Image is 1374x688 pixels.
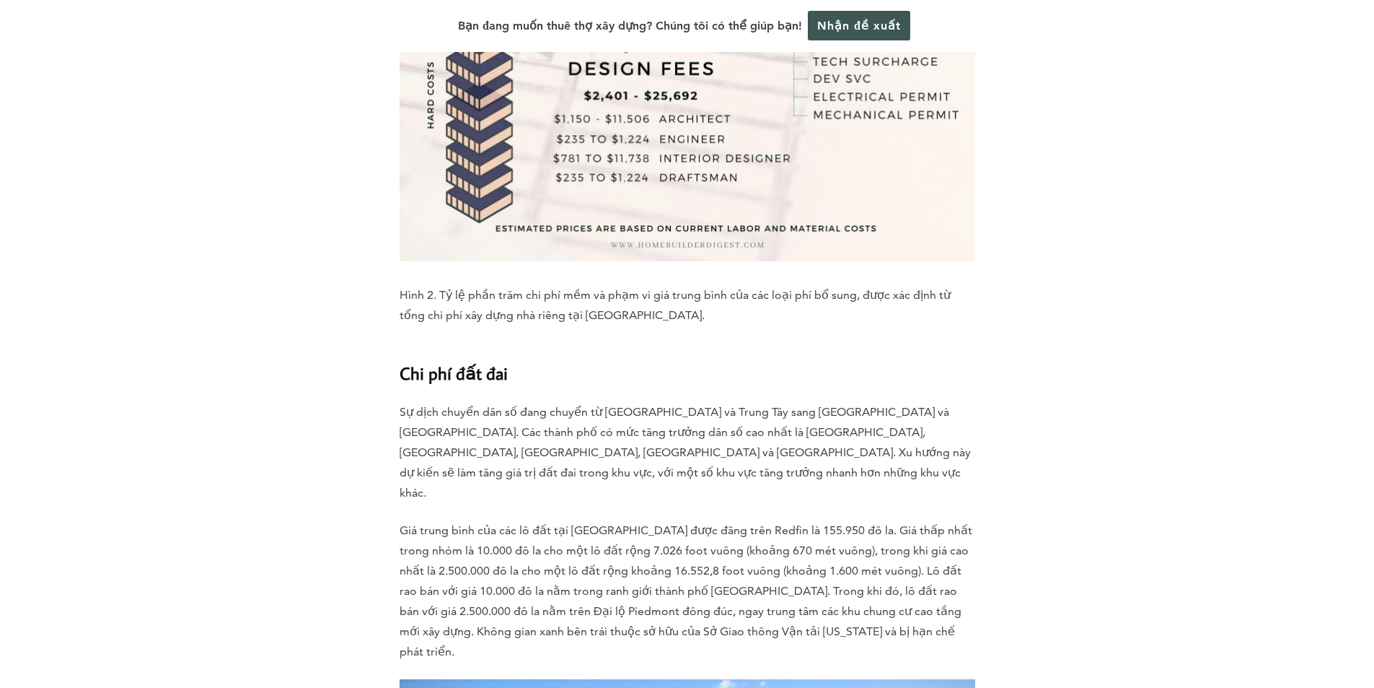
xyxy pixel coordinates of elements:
font: Giá trung bình của các lô đất tại [GEOGRAPHIC_DATA] được đăng trên Redfin là 155.950 đô la. Giá t... [400,523,972,658]
font: Sự dịch chuyển dân số đang chuyển từ [GEOGRAPHIC_DATA] và Trung Tây sang [GEOGRAPHIC_DATA] và [GE... [400,405,971,500]
font: Nhận đề xuất [817,19,901,32]
a: Nhận đề xuất [808,11,910,40]
font: Chi phí đất đai [400,362,508,384]
iframe: Bộ điều khiển trò chuyện Drift Widget [1097,584,1357,671]
font: Bạn đang muốn thuê thợ xây dựng? Chúng tôi có thể giúp bạn! [458,19,802,32]
font: Hình 2. Tỷ lệ phần trăm chi phí mềm và phạm vi giá trung bình của các loại phí bổ sung, được xác ... [400,288,951,322]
